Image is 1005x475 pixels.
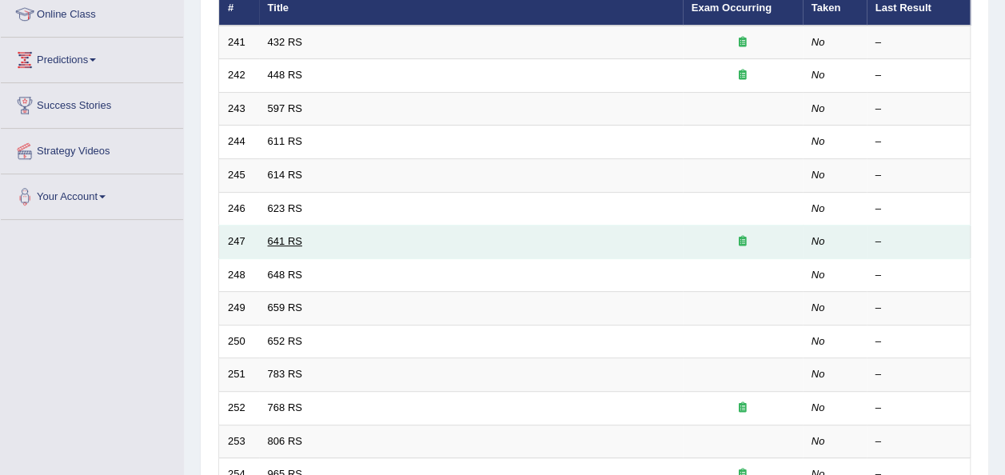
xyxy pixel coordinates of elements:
em: No [812,235,825,247]
td: 248 [219,258,259,292]
a: Predictions [1,38,183,78]
a: 659 RS [268,301,302,313]
div: Exam occurring question [692,234,794,249]
td: 242 [219,59,259,93]
a: 641 RS [268,235,302,247]
em: No [812,435,825,447]
em: No [812,202,825,214]
em: No [812,301,825,313]
a: Exam Occurring [692,2,772,14]
div: – [875,334,962,349]
a: 806 RS [268,435,302,447]
div: – [875,102,962,117]
a: 432 RS [268,36,302,48]
a: Strategy Videos [1,129,183,169]
em: No [812,102,825,114]
td: 253 [219,425,259,458]
td: 251 [219,358,259,392]
td: 247 [219,226,259,259]
a: 597 RS [268,102,302,114]
div: – [875,202,962,217]
div: – [875,35,962,50]
div: Exam occurring question [692,35,794,50]
div: – [875,401,962,416]
div: – [875,367,962,382]
a: 652 RS [268,335,302,347]
a: 623 RS [268,202,302,214]
em: No [812,368,825,380]
a: 448 RS [268,69,302,81]
td: 241 [219,26,259,59]
td: 244 [219,126,259,159]
a: 614 RS [268,169,302,181]
div: – [875,134,962,150]
td: 245 [219,159,259,193]
div: – [875,434,962,449]
td: 249 [219,292,259,325]
em: No [812,401,825,413]
div: – [875,68,962,83]
div: Exam occurring question [692,401,794,416]
td: 250 [219,325,259,358]
em: No [812,335,825,347]
td: 252 [219,391,259,425]
div: – [875,168,962,183]
a: Your Account [1,174,183,214]
em: No [812,135,825,147]
em: No [812,169,825,181]
a: 768 RS [268,401,302,413]
em: No [812,36,825,48]
em: No [812,69,825,81]
div: – [875,234,962,249]
div: – [875,268,962,283]
td: 243 [219,92,259,126]
em: No [812,269,825,281]
a: Success Stories [1,83,183,123]
div: – [875,301,962,316]
a: 648 RS [268,269,302,281]
div: Exam occurring question [692,68,794,83]
td: 246 [219,192,259,226]
a: 611 RS [268,135,302,147]
a: 783 RS [268,368,302,380]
